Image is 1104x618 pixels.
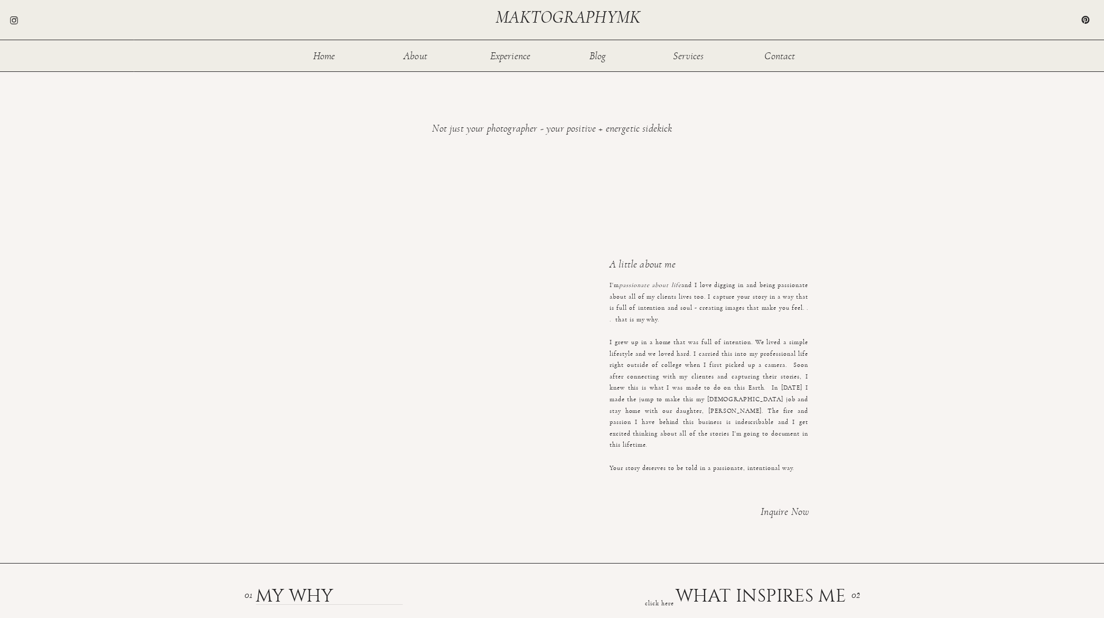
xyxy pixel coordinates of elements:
a: Home [307,51,341,60]
a: Services [671,51,706,60]
h3: 01 [245,589,256,603]
a: About [398,51,433,60]
h1: A little about me [610,259,808,272]
i: passionate about life [619,282,681,288]
p: I'm and I love digging in and being passionate about all of my clients lives too. I capture your ... [610,280,808,402]
h1: Not just your photographer - your positive + energetic sidekick [340,123,764,138]
a: Inquire Now [724,506,809,520]
a: maktographymk [495,8,644,26]
a: My why [256,587,414,603]
p: click here [645,598,694,607]
a: What inspires me [645,587,846,603]
a: Contact [763,51,797,60]
a: Experience [489,51,531,60]
h3: 02 [852,589,863,603]
a: Blog [581,51,615,60]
